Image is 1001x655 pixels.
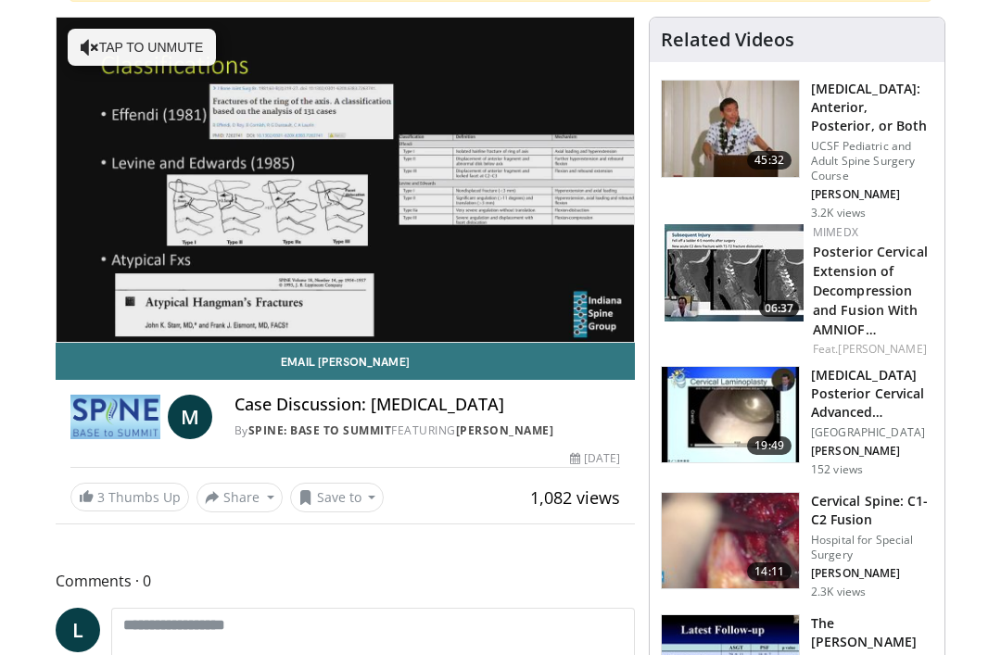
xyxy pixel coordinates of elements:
[68,29,216,66] button: Tap to unmute
[661,29,794,51] h4: Related Videos
[661,492,933,599] a: 14:11 Cervical Spine: C1-C2 Fusion Hospital for Special Surgery [PERSON_NAME] 2.3K views
[811,533,933,562] p: Hospital for Special Surgery
[234,395,620,415] h4: Case Discussion: [MEDICAL_DATA]
[290,483,385,512] button: Save to
[811,187,933,202] p: [PERSON_NAME]
[813,224,858,240] a: MIMEDX
[665,224,804,321] img: 870ffff8-2fe6-4319-b880-d4926705d09e.150x105_q85_crop-smart_upscale.jpg
[813,243,928,338] a: Posterior Cervical Extension of Decompression and Fusion With AMNIOF…
[811,492,933,529] h3: Cervical Spine: C1-C2 Fusion
[811,425,933,440] p: [GEOGRAPHIC_DATA]
[70,395,160,439] img: Spine: Base to Summit
[57,18,634,342] video-js: Video Player
[70,483,189,511] a: 3 Thumbs Up
[661,366,933,477] a: 19:49 [MEDICAL_DATA] Posterior Cervical Advanced Techniques [GEOGRAPHIC_DATA] [PERSON_NAME] 152 v...
[665,224,804,321] a: 06:37
[234,422,620,439] div: By FEATURING
[747,562,792,581] span: 14:11
[196,483,283,512] button: Share
[248,422,392,438] a: Spine: Base to Summit
[662,367,799,463] img: bd44c2d2-e3bb-406c-8f0d-7832ae021590.150x105_q85_crop-smart_upscale.jpg
[662,493,799,589] img: c51e2cc9-3e2e-4ca4-a943-ee67790e077c.150x105_q85_crop-smart_upscale.jpg
[456,422,554,438] a: [PERSON_NAME]
[661,80,933,220] a: 45:32 [MEDICAL_DATA]: Anterior, Posterior, or Both UCSF Pediatric and Adult Spine Surgery Course ...
[811,444,933,459] p: [PERSON_NAME]
[56,569,635,593] span: Comments 0
[811,566,933,581] p: [PERSON_NAME]
[811,80,933,135] h3: [MEDICAL_DATA]: Anterior, Posterior, or Both
[811,139,933,183] p: UCSF Pediatric and Adult Spine Surgery Course
[56,343,635,380] a: Email [PERSON_NAME]
[811,585,866,599] p: 2.3K views
[838,341,926,357] a: [PERSON_NAME]
[97,488,105,506] span: 3
[759,300,799,317] span: 06:37
[662,81,799,177] img: 39881e2b-1492-44db-9479-cec6abaf7e70.150x105_q85_crop-smart_upscale.jpg
[811,366,933,422] h3: [MEDICAL_DATA] Posterior Cervical Advanced Techniques
[811,462,863,477] p: 152 views
[570,450,620,467] div: [DATE]
[168,395,212,439] a: M
[747,151,792,170] span: 45:32
[56,608,100,652] a: L
[813,341,930,358] div: Feat.
[811,206,866,220] p: 3.2K views
[530,486,620,509] span: 1,082 views
[747,436,792,455] span: 19:49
